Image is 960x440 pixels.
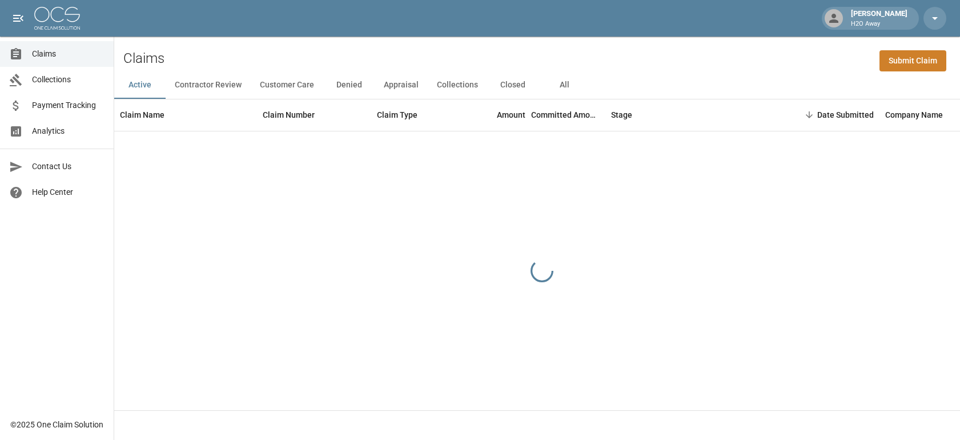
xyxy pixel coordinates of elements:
span: Help Center [32,186,105,198]
div: Amount [497,99,525,131]
div: Claim Name [120,99,164,131]
div: Committed Amount [531,99,605,131]
div: Claim Type [377,99,417,131]
span: Contact Us [32,161,105,173]
div: Date Submitted [777,99,879,131]
span: Payment Tracking [32,99,105,111]
button: Active [114,71,166,99]
button: All [539,71,590,99]
div: [PERSON_NAME] [846,8,912,29]
div: Company Name [885,99,943,131]
div: Amount [457,99,531,131]
span: Analytics [32,125,105,137]
div: Date Submitted [817,99,874,131]
div: Stage [605,99,777,131]
div: Claim Name [114,99,257,131]
button: Closed [487,71,539,99]
span: Collections [32,74,105,86]
button: Sort [801,107,817,123]
div: Claim Type [371,99,457,131]
div: Committed Amount [531,99,600,131]
button: open drawer [7,7,30,30]
p: H2O Away [851,19,907,29]
div: Claim Number [263,99,315,131]
h2: Claims [123,50,164,67]
div: Claim Number [257,99,371,131]
button: Denied [323,71,375,99]
button: Contractor Review [166,71,251,99]
img: ocs-logo-white-transparent.png [34,7,80,30]
div: Stage [611,99,632,131]
button: Appraisal [375,71,428,99]
div: © 2025 One Claim Solution [10,419,103,430]
button: Collections [428,71,487,99]
div: dynamic tabs [114,71,960,99]
button: Customer Care [251,71,323,99]
span: Claims [32,48,105,60]
a: Submit Claim [879,50,946,71]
